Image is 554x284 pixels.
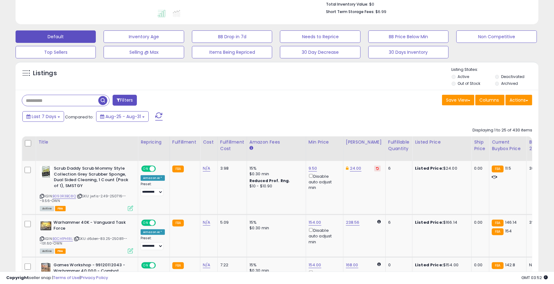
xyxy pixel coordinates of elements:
div: Preset: [141,182,165,196]
div: 3% [529,220,550,225]
div: N/A [529,262,550,268]
a: 154.00 [309,262,321,268]
div: 6 [388,220,407,225]
div: Cost [203,139,215,145]
span: ON [142,263,150,268]
small: FBA [492,228,503,235]
span: Compared to: [65,114,94,120]
span: OFF [155,263,165,268]
div: 15% [249,166,301,171]
a: Privacy Policy [81,275,108,281]
b: Scrub Daddy Scrub Mommy Style Collection Grey Scrubber Sponge, Dual Sided Cleaning, 1 Count (Pack... [54,166,129,190]
div: Amazon AI * [141,229,165,235]
b: Listed Price: [415,219,443,225]
small: FBA [172,262,184,269]
button: Selling @ Max [104,46,184,58]
button: Default [16,30,96,43]
img: 51hTf8LP8uS._SL40_.jpg [40,166,52,178]
div: $0.30 min [249,171,301,177]
div: $10 - $10.90 [249,184,301,189]
span: ON [142,166,150,172]
button: Top Sellers [16,46,96,58]
div: Amazon AI * [141,175,165,181]
div: Title [38,139,135,145]
a: 9.50 [309,165,317,172]
span: OFF [155,166,165,172]
b: Warhammer 40K - Vanguard Task Force [54,220,129,233]
div: 0 [388,262,407,268]
span: All listings currently available for purchase on Amazon [40,206,54,211]
span: 146.14 [505,219,517,225]
div: 6 [388,166,407,171]
label: Active [458,74,469,79]
button: BB Drop in 7d [192,30,272,43]
div: [PERSON_NAME] [346,139,383,145]
div: 3.98 [220,166,242,171]
button: Filters [113,95,137,106]
button: Aug-25 - Aug-31 [96,111,149,122]
button: Non Competitive [456,30,537,43]
div: Fulfillment Cost [220,139,244,152]
img: 51f+0KRv2JL._SL40_.jpg [40,220,52,232]
div: $0.30 min [249,225,301,231]
div: Disable auto adjust min [309,173,338,190]
button: Inventory Age [104,30,184,43]
span: All listings currently available for purchase on Amazon [40,249,54,254]
span: 142.8 [505,262,515,268]
div: 30% [529,166,550,171]
div: 7.22 [220,262,242,268]
a: B0CH1PH18L [53,236,73,241]
strong: Copyright [6,275,29,281]
a: 24.00 [350,165,361,172]
button: Columns [475,95,505,105]
span: 2025-09-8 03:52 GMT [521,275,548,281]
b: Listed Price: [415,165,443,171]
div: $154.00 [415,262,467,268]
button: Actions [505,95,532,105]
button: Last 7 Days [22,111,64,122]
small: FBA [492,262,503,269]
small: FBA [172,166,184,172]
div: Amazon Fees [249,139,303,145]
span: $6.99 [375,9,386,15]
b: Listed Price: [415,262,443,268]
span: FBA [55,249,66,254]
span: | SKU: jwfis-2.49-250716---9.56-OWN [40,194,126,203]
b: Total Inventory Value: [326,2,368,7]
div: 15% [249,220,301,225]
small: FBA [172,220,184,227]
button: Save View [442,95,474,105]
div: Displaying 1 to 25 of 430 items [473,127,532,133]
span: Last 7 Days [32,113,56,120]
div: Current Buybox Price [492,139,524,152]
div: Min Price [309,139,341,145]
div: $166.14 [415,220,467,225]
span: FBA [55,206,66,211]
div: Fulfillable Quantity [388,139,410,152]
a: 168.00 [346,262,358,268]
span: Aug-25 - Aug-31 [105,113,141,120]
span: 11.5 [505,165,511,171]
label: Archived [501,81,518,86]
label: Deactivated [501,74,524,79]
div: 0.00 [474,220,484,225]
div: Ship Price [474,139,486,152]
div: Fulfillment [172,139,198,145]
button: Items Being Repriced [192,46,272,58]
div: 0.00 [474,262,484,268]
a: B093R3BC8Q [53,194,76,199]
small: Amazon Fees. [249,145,253,151]
label: Out of Stock [458,81,480,86]
div: 0.00 [474,166,484,171]
img: 51CP17UTC-L._SL40_.jpg [40,262,52,275]
span: 154 [505,228,512,234]
a: N/A [203,165,210,172]
span: Columns [479,97,499,103]
button: Needs to Reprice [280,30,360,43]
a: N/A [203,219,210,226]
button: 30 Days Inventory [368,46,449,58]
a: 154.00 [309,219,321,226]
a: 238.56 [346,219,360,226]
div: 15% [249,262,301,268]
div: Repricing [141,139,167,145]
